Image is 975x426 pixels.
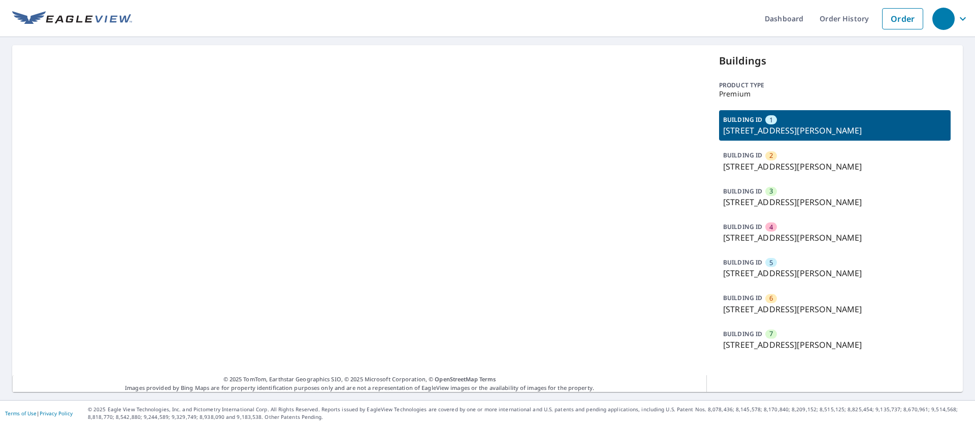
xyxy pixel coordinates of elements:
p: BUILDING ID [723,115,762,124]
span: 6 [769,293,773,303]
p: © 2025 Eagle View Technologies, Inc. and Pictometry International Corp. All Rights Reserved. Repo... [88,406,970,421]
p: Premium [719,90,951,98]
p: [STREET_ADDRESS][PERSON_NAME] [723,267,947,279]
p: Buildings [719,53,951,69]
p: BUILDING ID [723,258,762,267]
p: BUILDING ID [723,293,762,302]
p: [STREET_ADDRESS][PERSON_NAME] [723,303,947,315]
span: 1 [769,115,773,125]
a: Terms of Use [5,410,37,417]
img: EV Logo [12,11,132,26]
span: 5 [769,258,773,268]
span: 2 [769,151,773,160]
p: [STREET_ADDRESS][PERSON_NAME] [723,196,947,208]
p: Product type [719,81,951,90]
p: BUILDING ID [723,222,762,231]
p: [STREET_ADDRESS][PERSON_NAME] [723,160,947,173]
p: [STREET_ADDRESS][PERSON_NAME] [723,339,947,351]
p: [STREET_ADDRESS][PERSON_NAME] [723,232,947,244]
span: © 2025 TomTom, Earthstar Geographics SIO, © 2025 Microsoft Corporation, © [223,375,496,384]
a: Privacy Policy [40,410,73,417]
p: BUILDING ID [723,330,762,338]
a: Terms [479,375,496,383]
a: Order [882,8,923,29]
p: Images provided by Bing Maps are for property identification purposes only and are not a represen... [12,375,707,392]
p: | [5,410,73,416]
span: 3 [769,186,773,196]
span: 4 [769,222,773,232]
p: BUILDING ID [723,187,762,195]
span: 7 [769,329,773,339]
a: OpenStreetMap [435,375,477,383]
p: [STREET_ADDRESS][PERSON_NAME] [723,124,947,137]
p: BUILDING ID [723,151,762,159]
